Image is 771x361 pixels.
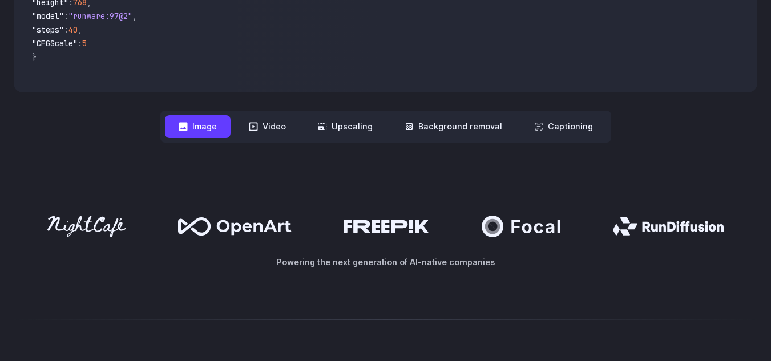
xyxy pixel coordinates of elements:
span: 5 [82,38,87,48]
span: : [64,25,68,35]
button: Captioning [520,115,607,137]
button: Upscaling [304,115,386,137]
span: , [78,25,82,35]
span: "runware:97@2" [68,11,132,21]
span: "CFGScale" [32,38,78,48]
span: : [64,11,68,21]
span: , [132,11,137,21]
span: } [32,52,37,62]
span: "model" [32,11,64,21]
button: Video [235,115,300,137]
p: Powering the next generation of AI-native companies [14,255,757,269]
button: Image [165,115,231,137]
button: Background removal [391,115,516,137]
span: : [78,38,82,48]
span: "steps" [32,25,64,35]
span: 40 [68,25,78,35]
